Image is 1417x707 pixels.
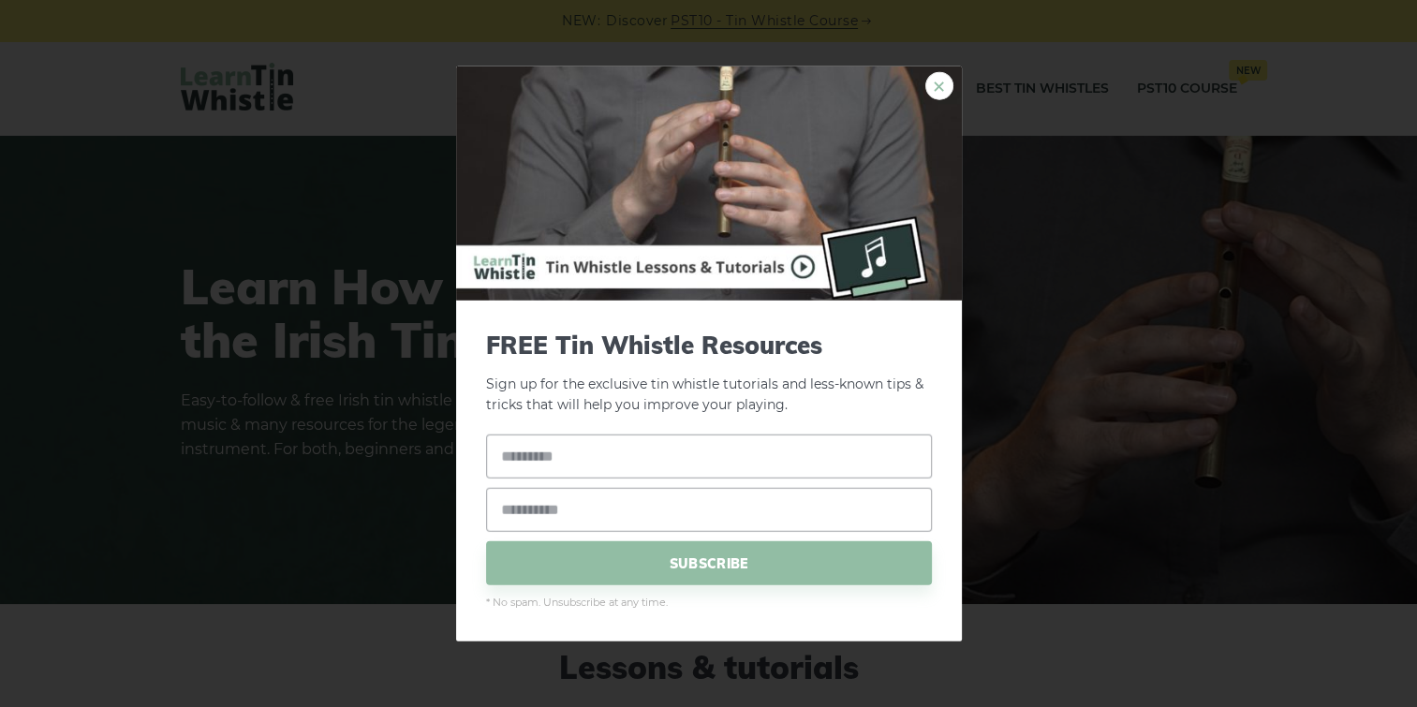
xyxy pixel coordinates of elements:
span: FREE Tin Whistle Resources [486,330,932,359]
p: Sign up for the exclusive tin whistle tutorials and less-known tips & tricks that will help you i... [486,330,932,416]
img: Tin Whistle Buying Guide Preview [456,66,962,300]
span: * No spam. Unsubscribe at any time. [486,595,932,611]
a: × [925,71,953,99]
span: SUBSCRIBE [486,541,932,585]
